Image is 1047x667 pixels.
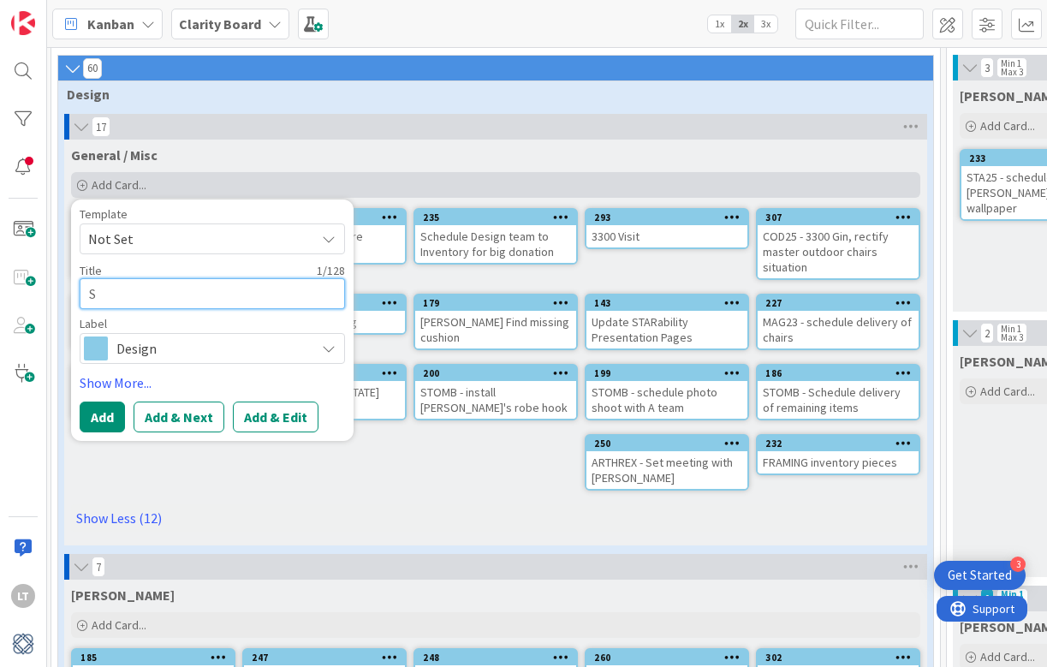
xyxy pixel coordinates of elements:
div: 260 [586,650,747,665]
div: 248 [423,652,576,664]
div: 247 [244,650,405,665]
div: Get Started [948,567,1012,584]
span: 3x [754,15,777,33]
div: 200STOMB - install [PERSON_NAME]'s robe hook [415,366,576,419]
div: 307 [758,210,919,225]
div: Max 3 [1001,68,1023,76]
div: LT [11,584,35,608]
div: 179[PERSON_NAME] Find missing cushion [415,295,576,348]
b: Clarity Board [179,15,261,33]
div: 250 [594,438,747,450]
div: 235 [423,211,576,223]
span: Kanban [87,14,134,34]
span: Design [116,336,306,360]
div: 3 [1010,557,1026,572]
div: 185 [80,652,234,664]
div: 200 [415,366,576,381]
span: Add Card... [980,384,1035,399]
button: Add [80,402,125,432]
a: 250ARTHREX - Set meeting with [PERSON_NAME] [585,434,749,491]
a: 232FRAMING inventory pieces [756,434,920,475]
div: [PERSON_NAME] Find missing cushion [415,311,576,348]
div: ARTHREX - Set meeting with [PERSON_NAME] [586,451,747,489]
a: 143Update STARability Presentation Pages [585,294,749,350]
a: 186STOMB - Schedule delivery of remaining items [756,364,920,420]
span: 2x [731,15,754,33]
img: Visit kanbanzone.com [11,11,35,35]
span: 3 [980,57,994,78]
span: Not Set [88,228,302,250]
div: 260 [594,652,747,664]
div: 235Schedule Design team to Inventory for big donation [415,210,576,263]
div: Open Get Started checklist, remaining modules: 3 [934,561,1026,590]
div: 2933300 Visit [586,210,747,247]
div: 199 [594,367,747,379]
div: 186 [758,366,919,381]
span: 2 [980,323,994,343]
div: 143Update STARability Presentation Pages [586,295,747,348]
div: 227MAG23 - schedule delivery of chairs [758,295,919,348]
div: 186 [765,367,919,379]
a: 227MAG23 - schedule delivery of chairs [756,294,920,350]
input: Quick Filter... [795,9,924,39]
span: Add Card... [92,177,146,193]
span: 1x [708,15,731,33]
a: 200STOMB - install [PERSON_NAME]'s robe hook [413,364,578,420]
div: 232FRAMING inventory pieces [758,436,919,473]
div: MAG23 - schedule delivery of chairs [758,311,919,348]
span: 7 [92,557,105,577]
div: STOMB - Schedule delivery of remaining items [758,381,919,419]
div: 143 [594,297,747,309]
div: 179 [423,297,576,309]
div: Update STARability Presentation Pages [586,311,747,348]
div: 199STOMB - schedule photo shoot with A team [586,366,747,419]
span: MCMIL McMillon [71,587,175,604]
span: Add Card... [980,649,1035,664]
div: 302 [765,652,919,664]
a: 179[PERSON_NAME] Find missing cushion [413,294,578,350]
span: 60 [83,58,102,79]
span: Add Card... [980,118,1035,134]
div: 186STOMB - Schedule delivery of remaining items [758,366,919,419]
a: Show More... [80,372,345,393]
a: 2933300 Visit [585,208,749,249]
a: 307COD25 - 3300 Gin, rectify master outdoor chairs situation [756,208,920,280]
div: 185 [73,650,234,665]
a: 235Schedule Design team to Inventory for big donation [413,208,578,265]
div: 199 [586,366,747,381]
textarea: S [80,278,345,309]
div: 247 [252,652,405,664]
a: 199STOMB - schedule photo shoot with A team [585,364,749,420]
div: Min 1 [1001,325,1021,333]
div: 143 [586,295,747,311]
button: Add & Next [134,402,224,432]
div: 307 [765,211,919,223]
div: 307COD25 - 3300 Gin, rectify master outdoor chairs situation [758,210,919,278]
div: Schedule Design team to Inventory for big donation [415,225,576,263]
img: avatar [11,632,35,656]
div: 302 [758,650,919,665]
div: FRAMING inventory pieces [758,451,919,473]
span: Support [36,3,78,23]
div: 293 [586,210,747,225]
div: 250 [586,436,747,451]
div: 235 [415,210,576,225]
span: Add Card... [92,617,146,633]
label: Title [80,263,102,278]
div: 200 [423,367,576,379]
div: Max 3 [1001,333,1023,342]
div: STOMB - schedule photo shoot with A team [586,381,747,419]
div: 250ARTHREX - Set meeting with [PERSON_NAME] [586,436,747,489]
div: 293 [594,211,747,223]
div: Min 1 [1001,59,1021,68]
span: General / Misc [71,146,158,164]
div: 227 [765,297,919,309]
button: Add & Edit [233,402,318,432]
div: STOMB - install [PERSON_NAME]'s robe hook [415,381,576,419]
span: Label [80,318,107,330]
span: 17 [92,116,110,137]
div: 248 [415,650,576,665]
a: Show Less (12) [71,504,920,532]
div: 232 [765,438,919,450]
div: Min 1 [1001,590,1024,599]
